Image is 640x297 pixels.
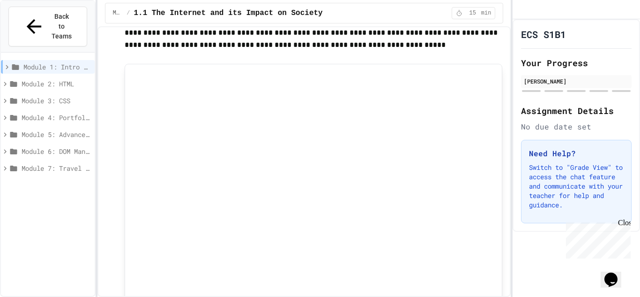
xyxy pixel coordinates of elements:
[51,12,73,41] span: Back to Teams
[8,7,87,46] button: Back to Teams
[601,259,631,288] iframe: chat widget
[521,56,632,69] h2: Your Progress
[481,9,491,17] span: min
[22,113,91,122] span: Module 4: Portfolio
[521,104,632,117] h2: Assignment Details
[529,163,624,210] p: Switch to "Grade View" to access the chat feature and communicate with your teacher for help and ...
[134,8,322,19] span: 1.1 The Internet and its Impact on Society
[22,129,91,139] span: Module 5: Advanced HTML/CSS
[465,9,480,17] span: 15
[4,4,65,60] div: Chat with us now!Close
[22,96,91,106] span: Module 3: CSS
[22,163,91,173] span: Module 7: Travel Guide
[113,9,123,17] span: Module 1: Intro to the Web
[521,28,566,41] h1: ECS S1B1
[127,9,130,17] span: /
[22,146,91,156] span: Module 6: DOM Manipulation
[22,79,91,89] span: Module 2: HTML
[23,62,91,72] span: Module 1: Intro to the Web
[529,148,624,159] h3: Need Help?
[521,121,632,132] div: No due date set
[524,77,629,85] div: [PERSON_NAME]
[562,219,631,259] iframe: chat widget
